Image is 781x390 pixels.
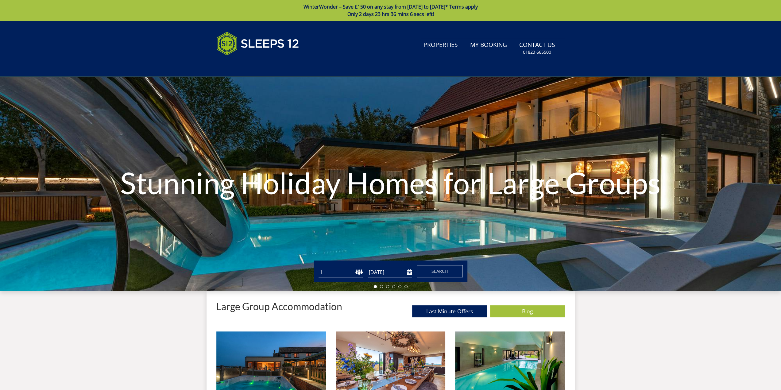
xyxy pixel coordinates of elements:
p: Large Group Accommodation [216,301,342,312]
iframe: Customer reviews powered by Trustpilot [213,63,278,68]
span: Only 2 days 23 hrs 36 mins 6 secs left! [347,11,434,17]
a: Blog [490,305,565,317]
input: Arrival Date [368,267,412,277]
h1: Stunning Holiday Homes for Large Groups [117,154,664,211]
a: Last Minute Offers [412,305,487,317]
img: Sleeps 12 [216,28,299,59]
a: My Booking [468,38,509,52]
span: Search [431,268,448,274]
a: Contact Us01823 665500 [517,38,558,58]
a: Properties [421,38,460,52]
small: 01823 665500 [523,49,551,55]
button: Search [417,265,463,277]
